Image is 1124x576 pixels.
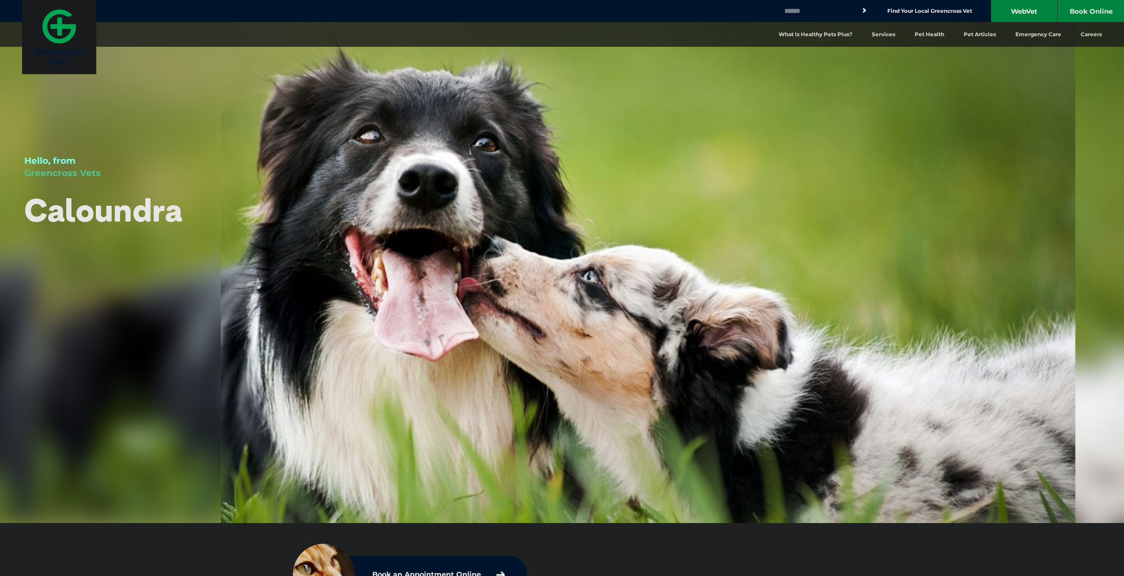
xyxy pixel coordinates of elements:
[887,8,972,15] a: Find Your Local Greencross Vet
[24,192,182,227] h1: Caloundra
[1071,22,1112,47] a: Careers
[954,22,1006,47] a: Pet Articles
[24,168,101,178] span: Greencross Vets
[862,22,905,47] a: Services
[769,22,862,47] a: What is Healthy Pets Plus?
[1006,22,1071,47] a: Emergency Care
[24,155,76,166] span: Hello, from
[860,6,869,15] button: Search
[905,22,954,47] a: Pet Health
